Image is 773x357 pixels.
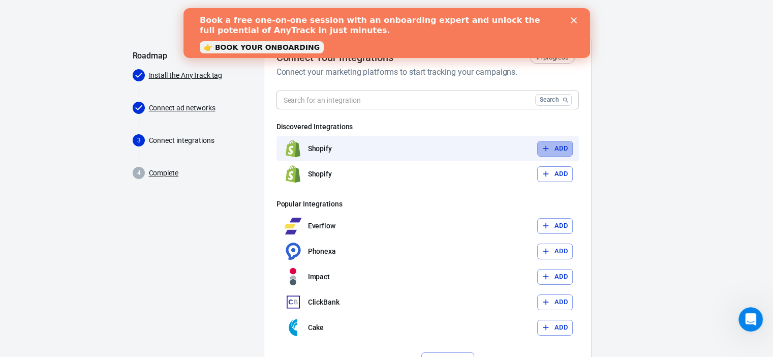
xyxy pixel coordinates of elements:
h6: Discovered Integrations [276,122,579,132]
text: 3 [137,137,140,144]
img: Cake [285,319,302,336]
img: Impact [285,268,302,285]
img: Everflow [285,217,302,234]
img: Phonexa [285,243,302,260]
img: Shopify [285,165,302,183]
h6: Connect your marketing platforms to start tracking your campaigns. [276,66,575,78]
button: Add [537,269,573,285]
a: Install the AnyTrack tag [149,70,223,81]
input: Search for an integration [276,91,531,109]
div: Close [387,9,397,15]
text: 4 [137,169,140,176]
button: Add [537,141,573,157]
button: Add [537,320,573,336]
button: Search [535,94,572,106]
img: Shopify [285,140,302,157]
p: Phonexa [308,246,336,257]
a: Connect ad networks [149,103,215,113]
p: Impact [308,272,330,282]
p: ClickBank [308,297,340,308]
p: Shopify [308,143,332,154]
button: Add [537,218,573,234]
p: Connect integrations [149,135,256,146]
button: Add [537,294,573,310]
p: Shopify [308,169,332,180]
h6: Popular Integrations [276,199,579,209]
button: Add [537,166,573,182]
p: Everflow [308,221,336,231]
h5: Roadmap [133,51,256,61]
button: Add [537,244,573,259]
a: Complete [149,168,179,178]
iframe: Intercom live chat [738,307,763,332]
p: Cake [308,322,324,333]
img: ClickBank [285,293,302,311]
iframe: Intercom live chat banner [183,8,590,58]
